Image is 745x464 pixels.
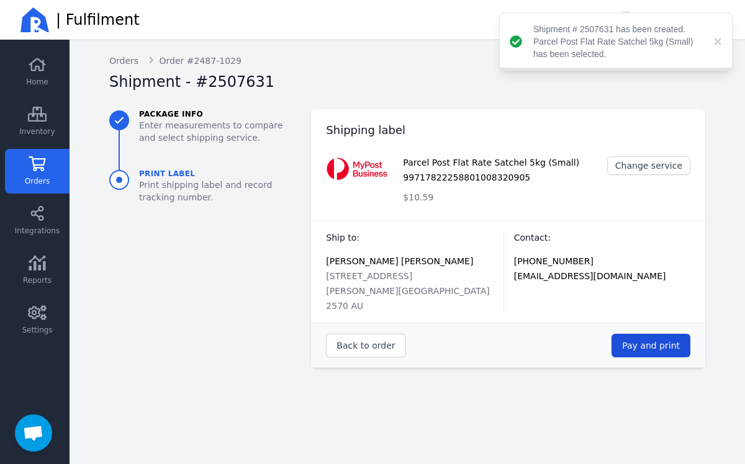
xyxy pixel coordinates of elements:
[23,275,52,285] span: Reports
[139,179,301,203] span: Print shipping label and record tracking number.
[615,161,682,171] span: Change service
[403,171,530,184] span: 99717822258801008320905
[622,341,680,350] span: Pay and print
[612,334,690,357] button: Pay and print
[15,226,60,236] span: Integrations
[613,6,730,33] button: [PERSON_NAME]
[25,176,50,186] span: Orders
[139,169,301,179] span: Print Label
[326,256,473,266] span: [PERSON_NAME] [PERSON_NAME]
[326,122,405,139] h2: Shipping label
[514,254,690,269] p: [PHONE_NUMBER]
[139,109,301,119] span: Package info
[326,286,489,311] span: [PERSON_NAME][GEOGRAPHIC_DATA] 2570 AU
[19,127,55,136] span: Inventory
[326,156,388,181] img: Courier logo
[533,23,707,60] div: Shipment # 2507631 has been created. Parcel Post Flat Rate Satchel 5kg (Small) has been selected.
[326,271,412,281] span: [STREET_ADDRESS]
[707,34,722,49] button: close
[326,334,405,357] button: Back to order
[326,231,503,244] h3: Ship to:
[336,341,395,350] span: Back to order
[15,414,52,452] div: Open chat
[148,55,242,67] a: Order #2487-1029
[26,77,48,87] span: Home
[20,5,50,35] img: Ricemill Logo
[403,156,579,169] span: Parcel Post Flat Rate Satchel 5kg (Small)
[139,119,301,144] span: Enter measurements to compare and select shipping service.
[22,325,52,335] span: Settings
[403,191,433,203] span: $10.59
[109,72,274,92] h2: Shipment - #2507631
[514,269,690,283] p: [EMAIL_ADDRESS][DOMAIN_NAME]
[607,156,690,175] button: Change service
[514,231,690,244] h3: Contact:
[56,10,140,30] span: | Fulfilment
[109,55,138,67] a: Orders
[563,11,580,29] a: Helpdesk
